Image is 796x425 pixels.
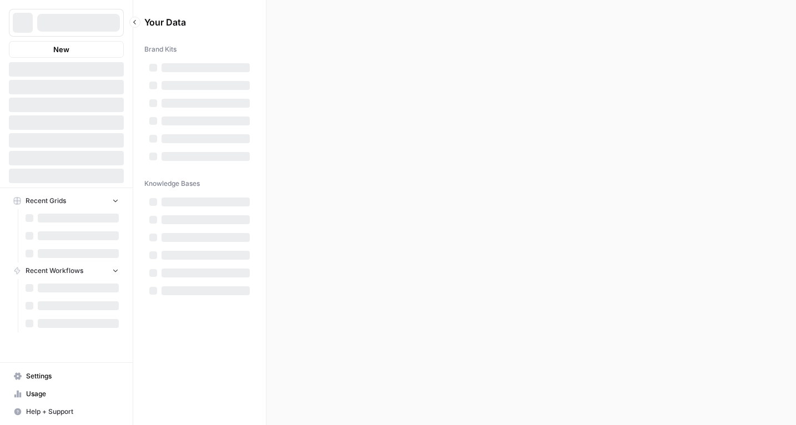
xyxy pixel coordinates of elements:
span: Settings [26,371,119,381]
a: Usage [9,385,124,403]
button: Recent Grids [9,193,124,209]
span: Your Data [144,16,241,29]
a: Settings [9,367,124,385]
span: Help + Support [26,407,119,417]
span: Recent Grids [26,196,66,206]
button: New [9,41,124,58]
span: Brand Kits [144,44,177,54]
span: Usage [26,389,119,399]
span: Recent Workflows [26,266,83,276]
span: Knowledge Bases [144,179,200,189]
span: New [53,44,69,55]
button: Recent Workflows [9,262,124,279]
button: Help + Support [9,403,124,421]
